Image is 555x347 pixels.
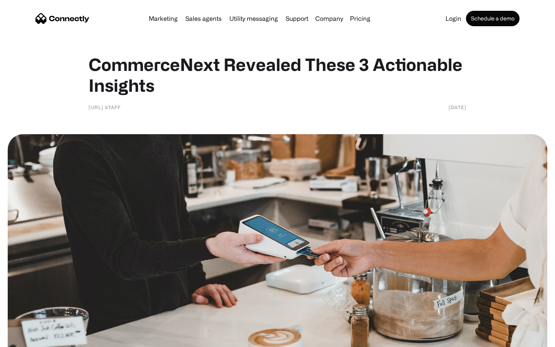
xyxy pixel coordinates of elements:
[146,15,181,22] a: Marketing
[226,15,281,22] a: Utility messaging
[466,11,520,26] a: Schedule a demo
[283,15,311,22] a: Support
[182,15,225,22] a: Sales agents
[315,13,343,24] div: Company
[15,334,46,344] ul: Language list
[347,15,373,22] a: Pricing
[89,54,466,96] h1: CommerceNext Revealed These 3 Actionable Insights
[8,334,46,344] aside: Language selected: English
[449,103,466,111] div: [DATE]
[442,15,464,22] a: Login
[89,103,121,111] div: [URL] Staff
